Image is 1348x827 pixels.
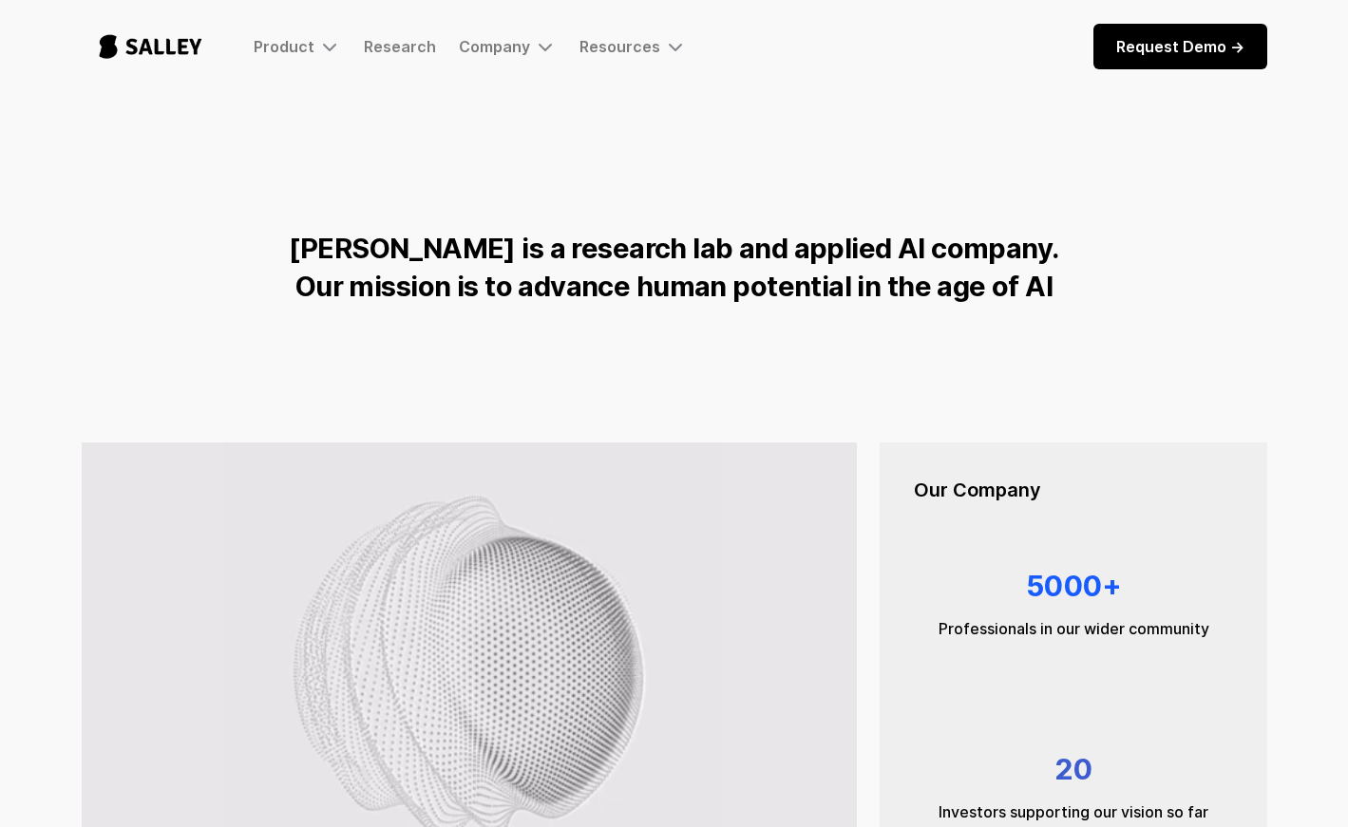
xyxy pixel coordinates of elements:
div: Company [459,37,530,56]
strong: [PERSON_NAME] is a research lab and applied AI company. Our mission is to advance human potential... [289,232,1058,303]
div: Product [254,37,314,56]
h5: Our Company [914,477,1233,503]
div: Resources [579,37,660,56]
a: home [82,15,219,78]
div: Product [254,35,341,58]
a: Research [364,37,436,56]
div: Resources [579,35,687,58]
div: Company [459,35,557,58]
a: Request Demo -> [1093,24,1267,69]
div: Professionals in our wider community [914,617,1233,640]
div: Investors supporting our vision so far [914,800,1233,823]
div: 5000+ [914,560,1233,611]
div: 20 [914,743,1233,795]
